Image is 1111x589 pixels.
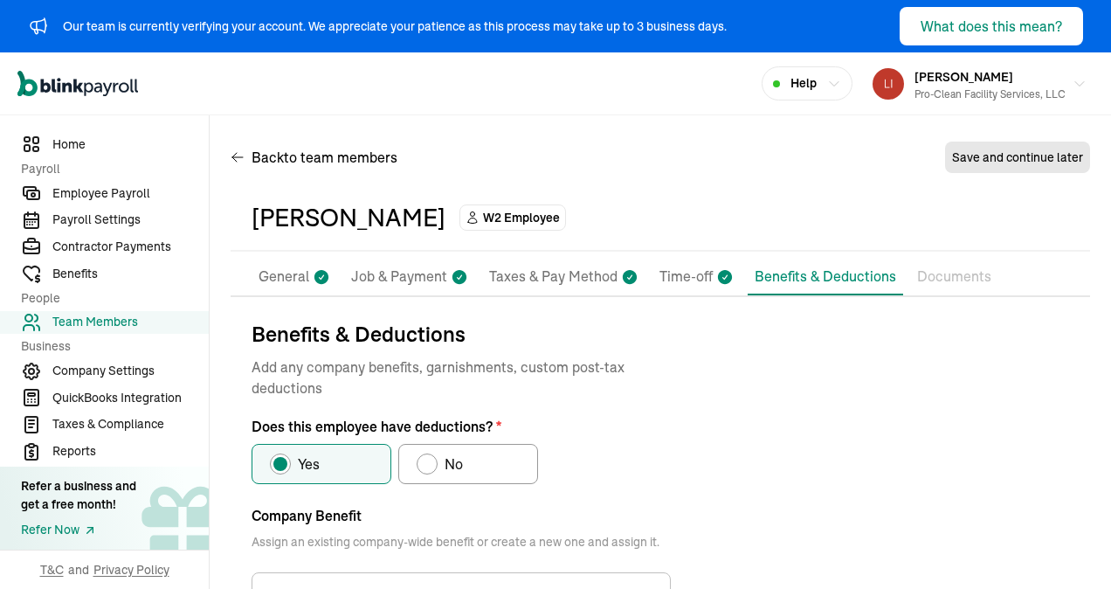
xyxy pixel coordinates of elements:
[866,62,1094,106] button: [PERSON_NAME]Pro-Clean Facility Services, LLC
[259,266,309,288] p: General
[52,238,209,256] span: Contractor Payments
[52,442,209,461] span: Reports
[21,337,198,356] span: Business
[52,265,209,283] span: Benefits
[762,66,852,100] button: Help
[52,362,209,380] span: Company Settings
[790,74,817,93] span: Help
[252,416,671,484] div: Does this employee have deductions?
[921,16,1062,37] div: What does this mean?
[489,266,618,288] p: Taxes & Pay Method
[755,266,896,287] p: Benefits & Deductions
[40,561,64,579] span: T&C
[52,184,209,203] span: Employee Payroll
[252,318,671,350] span: Benefits & Deductions
[252,357,671,398] span: Add any company benefits, garnishments, custom post-tax deductions
[1024,505,1111,589] iframe: Chat Widget
[63,17,727,36] div: Our team is currently verifying your account. We appreciate your patience as this process may tak...
[52,313,209,331] span: Team Members
[351,266,447,288] p: Job & Payment
[252,505,671,526] span: Company Benefit
[284,147,397,168] span: to team members
[21,289,198,308] span: People
[231,136,397,178] button: Backto team members
[914,69,1013,85] span: [PERSON_NAME]
[52,415,209,433] span: Taxes & Compliance
[900,7,1083,45] button: What does this mean?
[945,142,1090,173] button: Save and continue later
[659,266,713,288] p: Time-off
[252,416,671,437] p: Does this employee have deductions?
[21,521,136,539] a: Refer Now
[917,266,991,288] p: Documents
[483,209,560,226] span: W2 Employee
[252,199,445,236] div: [PERSON_NAME]
[52,389,209,407] span: QuickBooks Integration
[52,211,209,229] span: Payroll Settings
[21,160,198,178] span: Payroll
[914,87,1066,102] div: Pro-Clean Facility Services, LLC
[93,561,169,579] span: Privacy Policy
[298,454,320,475] span: Yes
[17,59,138,109] nav: Global
[52,135,209,154] span: Home
[252,533,671,551] span: Assign an existing company-wide benefit or create a new one and assign it.
[445,454,463,475] span: No
[252,147,397,168] span: Back
[21,477,136,514] div: Refer a business and get a free month!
